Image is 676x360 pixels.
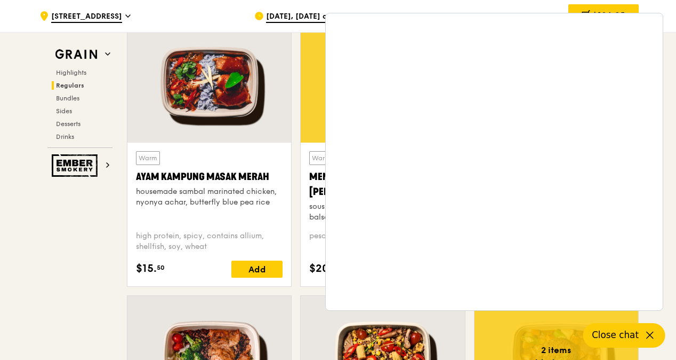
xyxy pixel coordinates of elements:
[266,11,400,23] span: [DATE], [DATE] at 10:30AM–11:30AM
[136,231,283,252] div: high protein, spicy, contains allium, shellfish, soy, wheat
[56,107,72,115] span: Sides
[136,186,283,208] div: housemade sambal marinated chicken, nyonya achar, butterfly blue pea rice
[136,261,157,277] span: $15.
[136,169,283,184] div: Ayam Kampung Masak Merah
[231,261,283,278] div: Add
[52,154,101,177] img: Ember Smokery web logo
[309,231,456,252] div: pescatarian, contains egg, soy, wheat
[56,95,79,102] span: Bundles
[309,169,456,199] div: Mentai Mayonnaise [PERSON_NAME]
[51,11,122,23] span: [STREET_ADDRESS]
[583,323,665,348] button: Close chat
[157,263,165,272] span: 50
[56,120,81,128] span: Desserts
[56,133,74,140] span: Drinks
[309,151,333,165] div: Warm
[136,151,160,165] div: Warm
[56,69,86,76] span: Highlights
[309,201,456,223] div: sous vide norwegian salmon, mentaiko, balsamic glazed sweet potato
[56,82,84,89] span: Regulars
[309,261,332,277] span: $20.
[52,45,101,64] img: Grain web logo
[592,10,625,20] span: $186.95
[592,328,639,342] span: Close chat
